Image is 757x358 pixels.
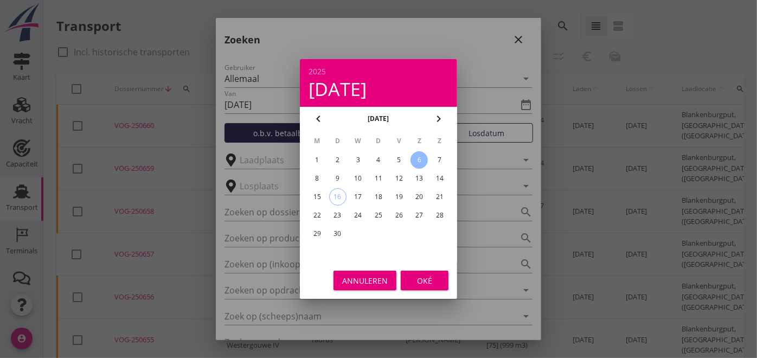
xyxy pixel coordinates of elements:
button: 24 [349,207,367,224]
button: 11 [370,170,387,187]
div: 2025 [309,68,448,75]
button: Annuleren [333,271,396,290]
button: 10 [349,170,367,187]
button: 5 [390,151,408,169]
button: 27 [410,207,428,224]
button: 18 [370,188,387,206]
button: 23 [329,207,347,224]
button: 6 [410,151,428,169]
button: 29 [309,225,326,242]
button: [DATE] [365,111,393,127]
button: 13 [410,170,428,187]
th: Z [430,132,450,150]
button: 26 [390,207,408,224]
th: M [307,132,327,150]
button: 4 [370,151,387,169]
th: Z [410,132,429,150]
button: 8 [309,170,326,187]
th: W [348,132,368,150]
button: 22 [309,207,326,224]
th: V [389,132,409,150]
div: [DATE] [309,80,448,98]
button: 3 [349,151,367,169]
th: D [369,132,388,150]
button: 20 [410,188,428,206]
button: 30 [329,225,347,242]
button: 14 [431,170,448,187]
button: 15 [309,188,326,206]
button: 17 [349,188,367,206]
i: chevron_right [432,112,445,125]
button: 21 [431,188,448,206]
div: Oké [409,275,440,286]
button: 9 [329,170,347,187]
button: 1 [309,151,326,169]
button: Oké [401,271,448,290]
button: 2 [329,151,347,169]
i: chevron_left [312,112,325,125]
button: 7 [431,151,448,169]
div: Annuleren [342,275,388,286]
button: 25 [370,207,387,224]
div: 16 [330,189,346,205]
th: D [328,132,348,150]
button: 19 [390,188,408,206]
button: 12 [390,170,408,187]
button: 28 [431,207,448,224]
button: 16 [329,188,347,206]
